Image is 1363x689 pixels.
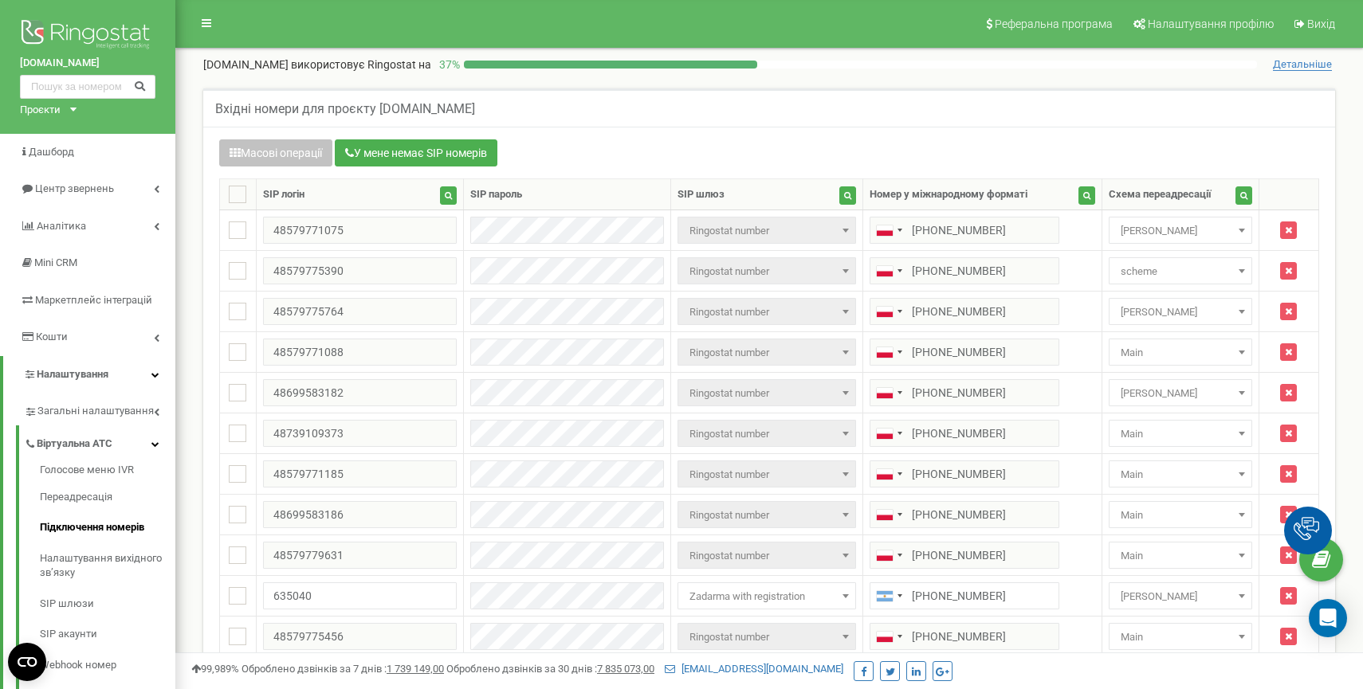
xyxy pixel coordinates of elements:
span: Ringostat number [678,501,855,528]
a: Голосове меню IVR [40,463,175,482]
input: 512 345 678 [870,501,1059,528]
span: Main [1114,626,1247,648]
span: Main [1109,339,1252,366]
div: Telephone country code [870,258,907,284]
div: SIP шлюз [678,187,725,202]
span: Main [1114,545,1247,567]
span: Ringostat number [683,545,850,567]
span: Anatoliy Bezsmertniy [1109,582,1252,609]
span: Ringostat number [683,626,850,648]
input: 512 345 678 [870,623,1059,650]
a: SIP акаунти [40,619,175,650]
span: Main [1114,504,1247,527]
span: Ringostat number [683,260,850,283]
div: Схема переадресації [1109,187,1212,202]
h5: Вхідні номери для проєкту [DOMAIN_NAME] [215,102,475,116]
span: Оброблено дзвінків за 7 днів : [242,663,444,675]
input: 512 345 678 [870,379,1059,406]
span: Оброблено дзвінків за 30 днів : [446,663,654,675]
span: Main [1114,423,1247,445]
input: 512 345 678 [870,339,1059,366]
span: Ringostat number [683,301,850,323]
span: Ringostat number [678,542,855,569]
div: SIP логін [263,187,304,202]
span: Jakub Bielak [1109,379,1252,406]
span: Main [1109,501,1252,528]
span: Ringostat number [678,217,855,244]
span: Mini CRM [34,256,77,268]
span: scheme [1114,260,1247,283]
a: [DOMAIN_NAME] [20,56,155,71]
input: 512 345 678 [870,217,1059,244]
span: використовує Ringostat на [291,58,431,71]
span: Main [1114,342,1247,364]
img: Ringostat logo [20,16,155,56]
span: Маркетплейс інтеграцій [35,294,152,306]
span: Aleksandra Sikora [1109,217,1252,244]
div: Open Intercom Messenger [1309,599,1347,637]
span: Ringostat number [683,423,850,445]
span: Центр звернень [35,182,114,194]
div: Telephone country code [870,217,907,243]
a: Переадресація [40,482,175,513]
span: Ringostat number [678,460,855,487]
a: Віртуальна АТС [24,425,175,458]
span: Ringostat number [678,623,855,650]
span: Детальніше [1273,58,1332,71]
u: 7 835 073,00 [597,663,654,675]
a: Налаштування [3,356,175,393]
span: Main [1109,460,1252,487]
input: 512 345 678 [870,257,1059,284]
span: Ringostat number [683,382,850,405]
div: Telephone country code [870,299,907,324]
span: Dominika сервіс [1109,298,1252,325]
span: Ringostat number [678,339,855,366]
div: Номер у міжнародному форматі [870,187,1027,202]
span: Main [1114,464,1247,486]
span: Налаштування [37,368,108,380]
button: Open CMP widget [8,643,46,681]
span: Ringostat number [683,220,850,242]
input: 011 15-2345-6789 [870,582,1059,609]
span: Загальні налаштування [37,404,154,419]
span: Ringostat number [678,420,855,447]
span: Ringostat number [683,464,850,486]
p: 37 % [431,57,464,72]
span: Ringostat number [683,342,850,364]
div: Telephone country code [870,380,907,405]
u: 1 739 149,00 [387,663,444,675]
span: Ringostat number [678,298,855,325]
span: Zadarma with registration [678,582,855,609]
span: Zadarma with registration [683,585,850,608]
span: Main [1109,623,1252,650]
span: Вихід [1307,18,1335,30]
div: Telephone country code [870,502,907,527]
span: Реферальна програма [995,18,1113,30]
span: Віртуальна АТС [37,436,112,452]
div: Telephone country code [870,461,907,487]
input: 512 345 678 [870,542,1059,569]
span: Aleksandra Sikora [1114,220,1247,242]
span: Anatoliy Bezsmertniy [1114,585,1247,608]
span: Налаштування профілю [1148,18,1274,30]
a: SIP шлюзи [40,589,175,620]
a: [EMAIL_ADDRESS][DOMAIN_NAME] [665,663,843,675]
input: 512 345 678 [870,298,1059,325]
input: Пошук за номером [20,75,155,99]
span: Main [1109,420,1252,447]
span: Jakub Bielak [1114,382,1247,405]
span: Дашборд [29,146,74,158]
a: Webhook номер [40,650,175,681]
span: Ringostat number [683,504,850,527]
div: Telephone country code [870,421,907,446]
div: Telephone country code [870,583,907,609]
p: [DOMAIN_NAME] [203,57,431,72]
button: Масові операції [219,139,332,166]
span: Main [1109,542,1252,569]
input: 512 345 678 [870,460,1059,487]
span: Кошти [36,331,68,343]
input: 512 345 678 [870,420,1059,447]
div: Telephone country code [870,339,907,365]
span: scheme [1109,257,1252,284]
a: Налаштування вихідного зв’язку [40,543,175,589]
